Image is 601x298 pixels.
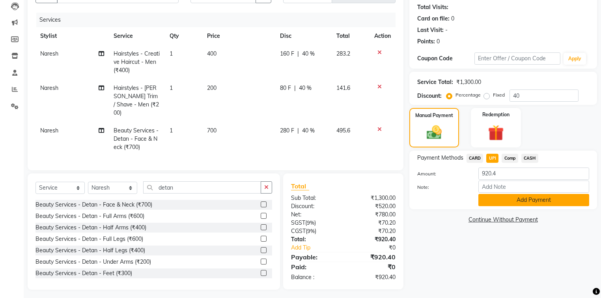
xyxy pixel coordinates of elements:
[417,78,453,86] div: Service Total:
[415,112,453,119] label: Manual Payment
[307,220,314,226] span: 9%
[35,27,109,45] th: Stylist
[417,26,444,34] div: Last Visit:
[35,235,143,243] div: Beauty Services - Detan - Full Legs (₹600)
[35,258,151,266] div: Beauty Services - Detan - Under Arms (₹200)
[483,123,509,143] img: _gift.svg
[280,127,294,135] span: 280 F
[493,91,505,99] label: Fixed
[417,15,450,23] div: Card on file:
[456,78,481,86] div: ₹1,300.00
[291,219,305,226] span: SGST
[35,223,146,232] div: Beauty Services - Detan - Half Arms (₹400)
[114,127,159,151] span: Beauty Services - Detan - Face & Neck (₹700)
[343,227,401,235] div: ₹70.20
[285,219,343,227] div: ( )
[336,50,350,57] span: 283.2
[285,210,343,219] div: Net:
[285,227,343,235] div: ( )
[302,50,315,58] span: 40 %
[482,111,510,118] label: Redemption
[40,127,58,134] span: Naresh
[302,127,315,135] span: 40 %
[417,54,474,63] div: Coupon Code
[445,26,448,34] div: -
[422,124,446,141] img: _cash.svg
[417,37,435,46] div: Points:
[521,154,538,163] span: CASH
[202,27,275,45] th: Price
[40,50,58,57] span: Naresh
[285,202,343,210] div: Discount:
[285,262,343,272] div: Paid:
[285,194,343,202] div: Sub Total:
[299,84,312,92] span: 40 %
[285,244,353,252] a: Add Tip
[297,127,299,135] span: |
[353,244,401,252] div: ₹0
[285,273,343,281] div: Balance :
[207,127,217,134] span: 700
[411,170,472,177] label: Amount:
[280,84,291,92] span: 80 F
[114,50,160,74] span: Hairstyles - Creative Haircut - Men (₹400)
[343,202,401,210] div: ₹520.00
[411,216,595,224] a: Continue Without Payment
[109,27,165,45] th: Service
[35,269,132,278] div: Beauty Services - Detan - Feet (₹300)
[40,84,58,91] span: Naresh
[502,154,518,163] span: Comp
[291,182,309,190] span: Total
[170,50,173,57] span: 1
[343,235,401,244] div: ₹920.40
[285,235,343,244] div: Total:
[370,27,396,45] th: Action
[332,27,370,45] th: Total
[478,194,589,206] button: Add Payment
[343,194,401,202] div: ₹1,300.00
[280,50,294,58] span: 160 F
[336,84,350,91] span: 141.6
[114,84,159,116] span: Hairstyles - [PERSON_NAME] Trim / Shave - Men (₹200)
[343,219,401,227] div: ₹70.20
[35,212,144,220] div: Beauty Services - Detan - Full Arms (₹600)
[294,84,296,92] span: |
[285,252,343,262] div: Payable:
[35,201,152,209] div: Beauty Services - Detan - Face & Neck (₹700)
[417,154,463,162] span: Payment Methods
[474,52,560,65] input: Enter Offer / Coupon Code
[343,262,401,272] div: ₹0
[437,37,440,46] div: 0
[291,227,306,235] span: CGST
[343,273,401,281] div: ₹920.40
[411,184,472,191] label: Note:
[564,53,586,65] button: Apply
[170,84,173,91] span: 1
[275,27,332,45] th: Disc
[455,91,481,99] label: Percentage
[207,50,217,57] span: 400
[467,154,483,163] span: CARD
[143,181,261,194] input: Search or Scan
[336,127,350,134] span: 495.6
[417,3,448,11] div: Total Visits:
[343,210,401,219] div: ₹780.00
[343,252,401,262] div: ₹920.40
[207,84,217,91] span: 200
[170,127,173,134] span: 1
[478,168,589,180] input: Amount
[307,228,315,234] span: 9%
[297,50,299,58] span: |
[36,13,401,27] div: Services
[417,92,442,100] div: Discount:
[451,15,454,23] div: 0
[35,246,145,255] div: Beauty Services - Detan - Half Legs (₹400)
[486,154,498,163] span: UPI
[165,27,202,45] th: Qty
[478,181,589,193] input: Add Note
